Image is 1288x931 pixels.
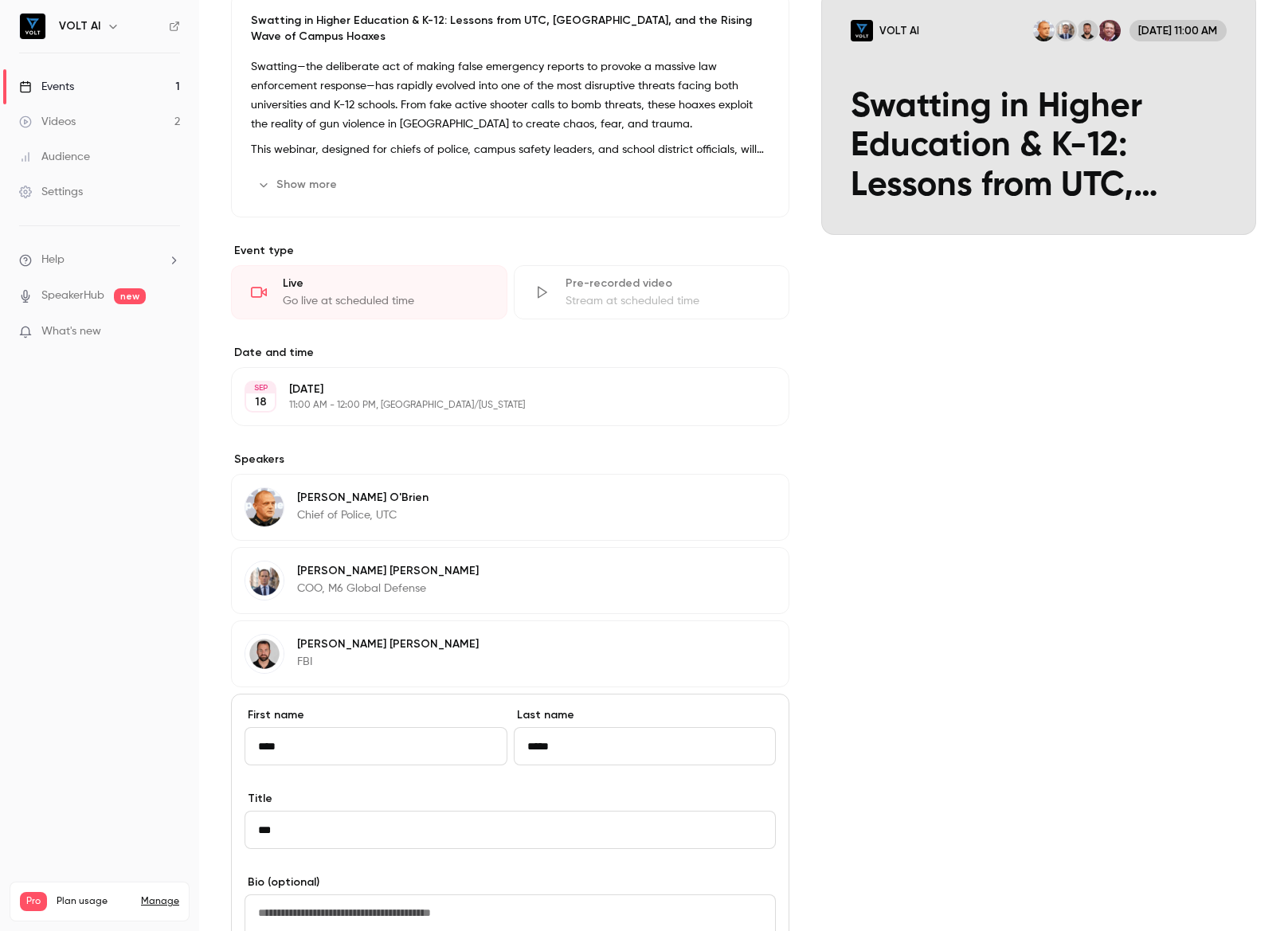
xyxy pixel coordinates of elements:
p: [PERSON_NAME] O'Brien [297,490,429,506]
div: LiveGo live at scheduled time [231,265,507,319]
p: [DATE] [289,381,705,397]
span: new [114,288,146,304]
label: Speakers [231,452,789,467]
li: help-dropdown-opener [19,252,180,268]
p: 11:00 AM - 12:00 PM, [GEOGRAPHIC_DATA]/[US_STATE] [289,399,705,412]
div: Pre-recorded video [566,276,770,291]
span: What's new [41,323,101,340]
div: Brian LeBlanc[PERSON_NAME] [PERSON_NAME]FBI [231,620,789,687]
p: This webinar, designed for chiefs of police, campus safety leaders, and school district officials... [251,140,769,159]
p: COO, M6 Global Defense [297,581,479,597]
label: Bio (optional) [245,874,776,890]
p: [PERSON_NAME] [PERSON_NAME] [297,636,479,652]
h6: VOLT AI [59,18,100,34]
span: Help [41,252,65,268]
div: Events [19,79,74,95]
p: [PERSON_NAME] [PERSON_NAME] [297,563,479,579]
div: Live [283,276,487,291]
iframe: Noticeable Trigger [161,325,180,339]
p: Swatting in Higher Education & K-12: Lessons from UTC, [GEOGRAPHIC_DATA], and the Rising Wave of ... [251,13,769,45]
button: Show more [251,172,346,198]
div: Pre-recorded videoStream at scheduled time [514,265,790,319]
p: Event type [231,243,789,259]
div: Audience [19,149,90,165]
label: Date and time [231,345,789,361]
img: Tim Reboulet [245,561,284,600]
div: Sean O'Brien[PERSON_NAME] O'BrienChief of Police, UTC [231,474,789,541]
div: Settings [19,184,83,200]
p: 18 [255,394,267,410]
img: Brian LeBlanc [245,635,284,673]
label: Last name [514,707,777,723]
span: Plan usage [57,895,131,908]
label: First name [245,707,507,723]
a: Manage [141,895,179,908]
div: Videos [19,114,76,130]
p: Swatting—the deliberate act of making false emergency reports to provoke a massive law enforcemen... [251,57,769,134]
div: Stream at scheduled time [566,293,770,309]
p: Chief of Police, UTC [297,507,429,523]
div: Tim Reboulet[PERSON_NAME] [PERSON_NAME]COO, M6 Global Defense [231,547,789,614]
span: Pro [20,892,47,911]
a: SpeakerHub [41,288,104,304]
div: Go live at scheduled time [283,293,487,309]
img: Sean O'Brien [245,488,284,526]
label: Title [245,791,776,807]
div: SEP [246,382,275,393]
p: FBI [297,654,479,670]
img: VOLT AI [20,14,45,39]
